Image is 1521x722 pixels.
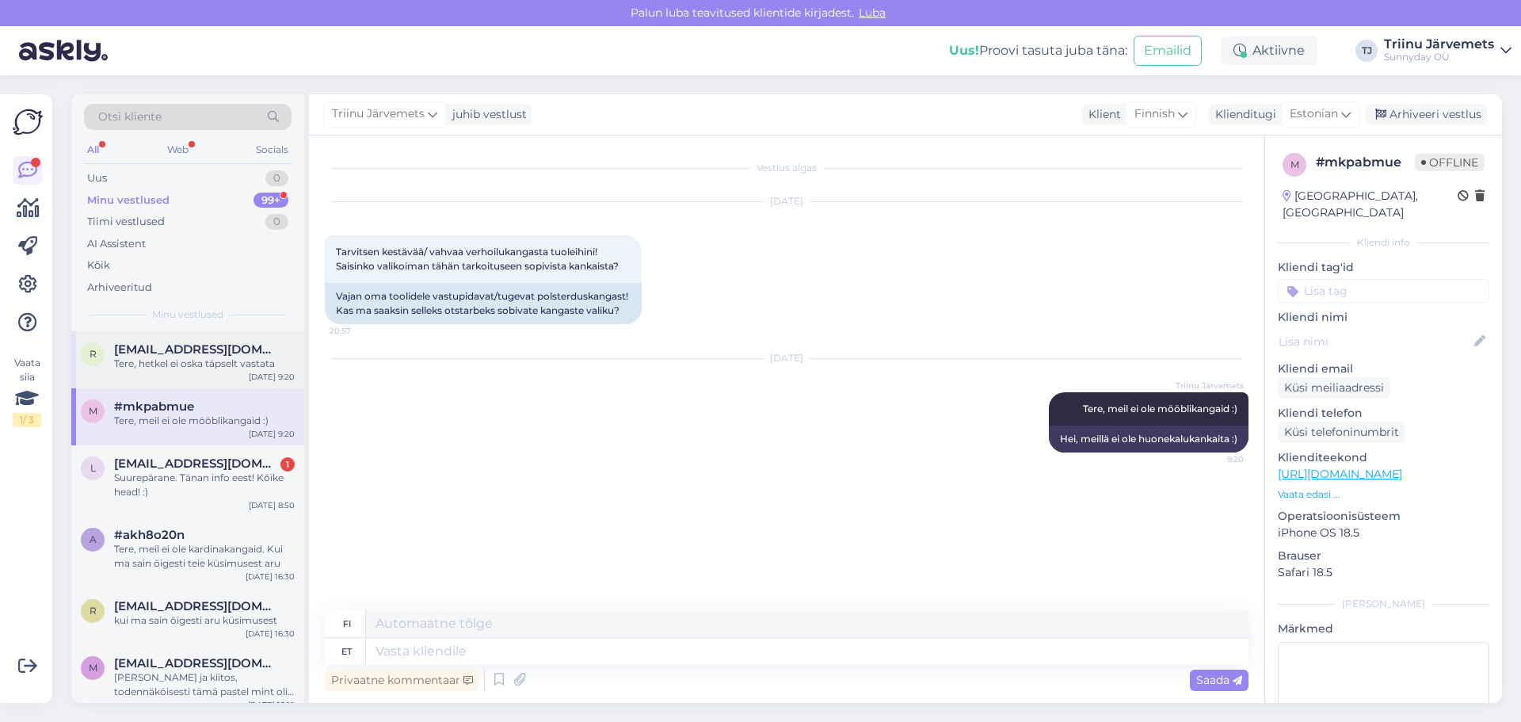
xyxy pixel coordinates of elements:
[87,236,146,252] div: AI Assistent
[152,308,223,322] span: Minu vestlused
[114,414,295,428] div: Tere, meil ei ole mööblikangaid :)
[1221,36,1317,65] div: Aktiivne
[1283,188,1458,221] div: [GEOGRAPHIC_DATA], [GEOGRAPHIC_DATA]
[1278,525,1489,541] p: iPhone OS 18.5
[84,139,102,160] div: All
[446,106,527,123] div: juhib vestlust
[114,357,295,371] div: Tere, hetkel ei oska täpselt vastata
[1278,405,1489,422] p: Kliendi telefon
[1290,105,1338,123] span: Estonian
[325,670,479,691] div: Privaatne kommentaar
[330,325,389,337] span: 20:57
[265,170,288,186] div: 0
[1209,106,1276,123] div: Klienditugi
[98,109,162,125] span: Otsi kliente
[1176,380,1244,392] span: Triinu Järvemets
[854,6,890,20] span: Luba
[13,356,41,427] div: Vaata siia
[1278,548,1489,564] p: Brauser
[114,471,295,499] div: Suurepärane. Tänan info eest! Kõike head! :)
[87,214,165,230] div: Tiimi vestlused
[1082,106,1121,123] div: Klient
[325,283,642,324] div: Vajan oma toolidele vastupidavat/tugevat polsterduskangast! Kas ma saaksin selleks otstarbeks sob...
[90,533,97,545] span: a
[1278,487,1489,502] p: Vaata edasi ...
[253,139,292,160] div: Socials
[1083,403,1237,414] span: Tere, meil ei ole mööblikangaid :)
[1278,564,1489,581] p: Safari 18.5
[13,413,41,427] div: 1 / 3
[341,638,352,665] div: et
[280,457,295,472] div: 1
[164,139,192,160] div: Web
[1278,449,1489,466] p: Klienditeekond
[325,351,1248,365] div: [DATE]
[1278,309,1489,326] p: Kliendi nimi
[114,670,295,699] div: [PERSON_NAME] ja kiitos, todennäköisesti tämä pastel mint olisi oikea. :)
[87,193,170,208] div: Minu vestlused
[336,246,619,272] span: Tarvitsen kestävää/ vahvaa verhoilukangasta tuoleihini! Saisinko valikoiman tähän tarkoituseen so...
[332,105,425,123] span: Triinu Järvemets
[1134,105,1175,123] span: Finnish
[1355,40,1378,62] div: TJ
[1049,426,1248,453] div: Hei, meillä ei ole huonekalukankaita :)
[1278,508,1489,525] p: Operatsioonisüsteem
[253,193,288,208] div: 99+
[1384,38,1494,51] div: Triinu Järvemets
[114,399,194,414] span: #mkpabmue
[114,528,185,542] span: #akh8o20n
[325,161,1248,175] div: Vestlus algas
[87,280,152,296] div: Arhiveeritud
[246,628,295,640] div: [DATE] 16:30
[90,348,97,360] span: r
[1415,154,1485,171] span: Offline
[265,214,288,230] div: 0
[343,610,351,637] div: fi
[1278,377,1390,399] div: Küsi meiliaadressi
[114,542,295,571] div: Tere, meil ei ole kardinakangaid. Kui ma sain õigesti teie küsimusest aru
[114,613,295,628] div: kui ma sain õigesti aru küsimusest
[325,194,1248,208] div: [DATE]
[1134,36,1202,66] button: Emailid
[114,342,279,357] span: reetkiigemae@gmail.com
[87,170,107,186] div: Uus
[1384,38,1511,63] a: Triinu JärvemetsSunnyday OÜ
[1278,467,1402,481] a: [URL][DOMAIN_NAME]
[1278,422,1405,443] div: Küsi telefoninumbrit
[246,571,295,583] div: [DATE] 16:30
[13,107,43,137] img: Askly Logo
[1366,104,1488,125] div: Arhiveeri vestlus
[249,428,295,440] div: [DATE] 9:20
[90,462,96,474] span: l
[1278,597,1489,611] div: [PERSON_NAME]
[90,605,97,617] span: r
[249,499,295,511] div: [DATE] 8:50
[1184,453,1244,465] span: 9:20
[1290,159,1299,170] span: m
[87,258,110,273] div: Kõik
[1279,333,1471,350] input: Lisa nimi
[949,41,1127,60] div: Proovi tasuta juba täna:
[1278,621,1489,637] p: Märkmed
[1278,235,1489,250] div: Kliendi info
[1278,279,1489,303] input: Lisa tag
[1316,153,1415,172] div: # mkpabmue
[1278,361,1489,377] p: Kliendi email
[1278,259,1489,276] p: Kliendi tag'id
[1196,673,1242,687] span: Saada
[949,43,979,58] b: Uus!
[114,599,279,613] span: rauni.salo@gmail.com
[1384,51,1494,63] div: Sunnyday OÜ
[249,371,295,383] div: [DATE] 9:20
[114,656,279,670] span: marjukka.lankila@gmail.com
[114,457,279,471] span: liisbeth.kose@gmail.com
[89,662,97,674] span: m
[89,405,97,417] span: m
[248,699,295,711] div: [DATE] 15:19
